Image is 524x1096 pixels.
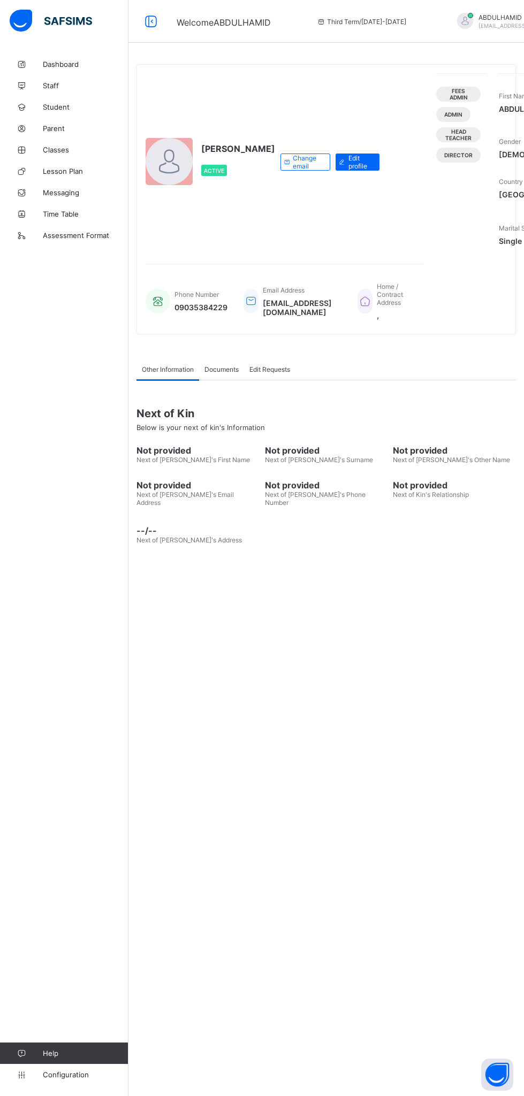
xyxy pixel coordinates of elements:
span: --/-- [136,525,260,536]
span: Next of Kin's Relationship [393,490,469,499]
span: Fees Admin [444,88,473,101]
span: Help [43,1049,128,1057]
span: Messaging [43,188,128,197]
span: Next of [PERSON_NAME]'s Surname [265,456,373,464]
span: Configuration [43,1070,128,1079]
span: Classes [43,145,128,154]
span: Next of [PERSON_NAME]'s Other Name [393,456,510,464]
span: session/term information [316,18,406,26]
span: Not provided [265,445,388,456]
span: Parent [43,124,128,133]
span: Dashboard [43,60,128,68]
span: Next of [PERSON_NAME]'s First Name [136,456,250,464]
span: Email Address [263,286,305,294]
span: Student [43,103,128,111]
span: Country [499,178,523,186]
span: Not provided [265,480,388,490]
span: Gender [499,137,521,145]
span: Edit Requests [249,365,290,373]
span: [EMAIL_ADDRESS][DOMAIN_NAME] [263,298,341,317]
span: , [377,311,413,320]
span: Documents [204,365,239,373]
span: Below is your next of kin's Information [136,423,265,432]
span: Lesson Plan [43,167,128,175]
span: Active [204,167,224,174]
span: Not provided [393,445,516,456]
span: Change email [293,154,322,170]
span: Welcome ABDULHAMID [177,17,271,28]
span: Head Teacher [444,128,473,141]
button: Open asap [481,1059,513,1091]
span: Phone Number [174,290,219,298]
span: Admin [444,111,462,118]
span: Next of Kin [136,407,516,420]
span: DIRECTOR [444,152,473,158]
span: 09035384229 [174,303,227,312]
span: Not provided [136,445,260,456]
span: Other Information [142,365,194,373]
span: Next of [PERSON_NAME]'s Phone Number [265,490,366,507]
img: safsims [10,10,92,32]
span: [PERSON_NAME] [201,143,275,154]
span: Time Table [43,210,128,218]
span: Next of [PERSON_NAME]'s Address [136,536,242,544]
span: Not provided [136,480,260,490]
span: Not provided [393,480,516,490]
span: Next of [PERSON_NAME]'s Email Address [136,490,234,507]
span: Home / Contract Address [377,282,403,306]
span: Edit profile [348,154,371,170]
span: Staff [43,81,128,90]
span: Assessment Format [43,231,128,240]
